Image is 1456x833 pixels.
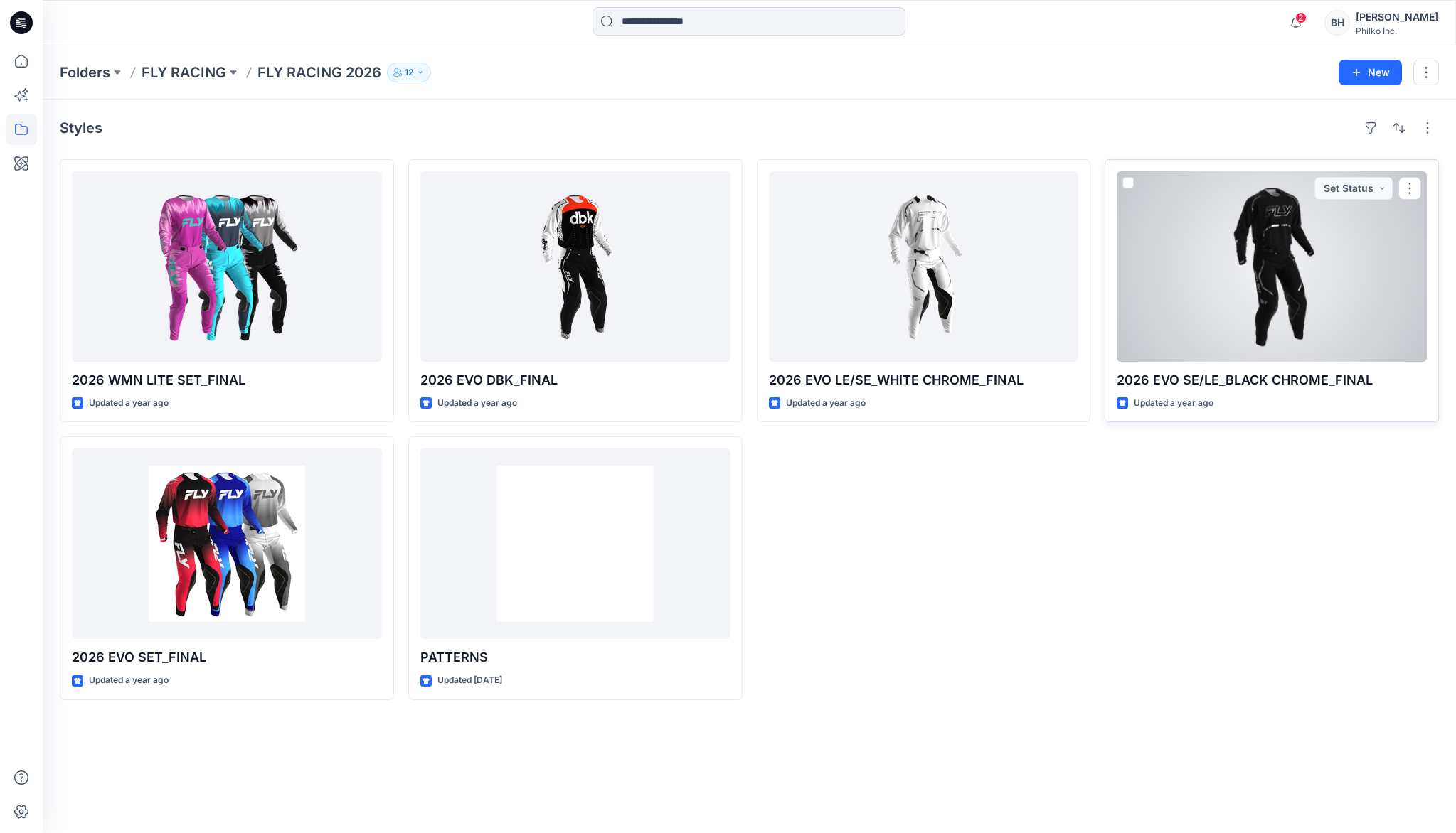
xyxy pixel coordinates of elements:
button: 12 [387,63,431,82]
a: FLY RACING [142,63,226,82]
a: 2026 EVO DBK_FINAL [420,171,730,362]
h4: Styles [60,119,102,136]
p: 12 [405,65,413,80]
a: 2026 EVO LE/SE_WHITE CHROME_FINAL [769,171,1079,362]
div: Philko Inc. [1356,26,1438,36]
p: PATTERNS [420,647,730,667]
a: 2026 WMN LITE SET_FINAL [72,171,382,362]
p: 2026 EVO SE/LE_BLACK CHROME_FINAL [1117,370,1427,390]
p: Updated a year ago [89,673,169,688]
div: BH [1324,10,1350,36]
p: Updated [DATE] [437,673,502,688]
div: [PERSON_NAME] [1356,9,1438,26]
p: Updated a year ago [786,396,866,411]
a: PATTERNS [420,448,730,639]
button: New [1339,60,1402,85]
a: 2026 EVO SET_FINAL [72,448,382,639]
a: 2026 EVO SE/LE_BLACK CHROME_FINAL [1117,171,1427,362]
p: 2026 WMN LITE SET_FINAL [72,370,382,390]
p: FLY RACING 2026 [257,63,381,82]
p: Updated a year ago [437,396,517,411]
p: 2026 EVO DBK_FINAL [420,370,730,390]
p: Updated a year ago [89,396,169,411]
p: 2026 EVO LE/SE_WHITE CHROME_FINAL [769,370,1079,390]
span: 2 [1295,12,1307,23]
p: 2026 EVO SET_FINAL [72,647,382,667]
p: Updated a year ago [1134,396,1213,411]
a: Folders [60,63,110,82]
